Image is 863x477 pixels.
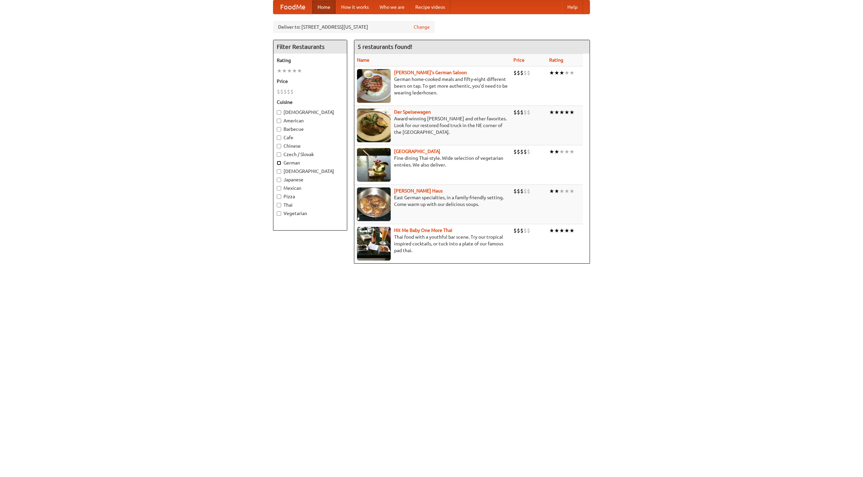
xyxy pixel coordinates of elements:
li: $ [524,187,527,195]
label: Mexican [277,185,344,191]
label: Cafe [277,134,344,141]
input: Chinese [277,144,281,148]
li: ★ [297,67,302,74]
a: Change [414,24,430,30]
h4: Filter Restaurants [273,40,347,54]
li: $ [287,88,290,95]
li: ★ [569,109,574,116]
li: ★ [559,148,564,155]
li: $ [520,227,524,234]
input: Cafe [277,136,281,140]
b: Der Speisewagen [394,109,431,115]
li: ★ [559,69,564,77]
li: $ [517,227,520,234]
label: Czech / Slovak [277,151,344,158]
label: [DEMOGRAPHIC_DATA] [277,109,344,116]
a: Help [562,0,583,14]
img: speisewagen.jpg [357,109,391,142]
li: ★ [549,109,554,116]
p: Award-winning [PERSON_NAME] and other favorites. Look for our restored food truck in the NE corne... [357,115,508,136]
li: $ [513,109,517,116]
a: FoodMe [273,0,312,14]
li: ★ [569,227,574,234]
li: ★ [282,67,287,74]
img: satay.jpg [357,148,391,182]
label: Pizza [277,193,344,200]
li: ★ [549,148,554,155]
li: ★ [549,187,554,195]
li: $ [513,69,517,77]
label: German [277,159,344,166]
li: $ [513,187,517,195]
li: ★ [564,69,569,77]
label: American [277,117,344,124]
li: $ [527,227,530,234]
li: ★ [559,187,564,195]
p: Fine dining Thai-style. Wide selection of vegetarian entrées. We also deliver. [357,155,508,168]
input: Japanese [277,178,281,182]
input: Mexican [277,186,281,190]
p: East German specialties, in a family-friendly setting. Come warm up with our delicious soups. [357,194,508,208]
label: Barbecue [277,126,344,132]
li: $ [517,69,520,77]
a: Rating [549,57,563,63]
label: [DEMOGRAPHIC_DATA] [277,168,344,175]
li: $ [527,187,530,195]
li: $ [520,148,524,155]
a: Name [357,57,369,63]
a: [GEOGRAPHIC_DATA] [394,149,440,154]
a: [PERSON_NAME] Haus [394,188,443,193]
a: [PERSON_NAME]'s German Saloon [394,70,467,75]
p: Thai food with a youthful bar scene. Try our tropical inspired cocktails, or tuck into a plate of... [357,234,508,254]
input: Vegetarian [277,211,281,216]
h5: Price [277,78,344,85]
li: ★ [569,187,574,195]
li: $ [524,148,527,155]
li: ★ [554,69,559,77]
input: Thai [277,203,281,207]
label: Japanese [277,176,344,183]
img: kohlhaus.jpg [357,187,391,221]
h5: Rating [277,57,344,64]
li: $ [284,88,287,95]
input: German [277,161,281,165]
input: Barbecue [277,127,281,131]
li: ★ [559,109,564,116]
li: ★ [559,227,564,234]
li: $ [520,187,524,195]
li: ★ [569,69,574,77]
input: Pizza [277,195,281,199]
li: $ [524,109,527,116]
li: $ [277,88,280,95]
li: ★ [564,109,569,116]
a: Hit Me Baby One More Thai [394,228,452,233]
a: Price [513,57,525,63]
li: $ [513,148,517,155]
li: ★ [554,148,559,155]
li: ★ [549,69,554,77]
label: Vegetarian [277,210,344,217]
input: Czech / Slovak [277,152,281,157]
li: ★ [564,187,569,195]
li: $ [524,69,527,77]
li: $ [527,109,530,116]
li: $ [517,109,520,116]
li: ★ [554,227,559,234]
li: ★ [549,227,554,234]
li: ★ [564,227,569,234]
li: $ [527,148,530,155]
img: esthers.jpg [357,69,391,103]
li: $ [520,109,524,116]
li: ★ [554,109,559,116]
h5: Cuisine [277,99,344,106]
li: ★ [564,148,569,155]
li: $ [513,227,517,234]
li: $ [280,88,284,95]
p: German home-cooked meals and fifty-eight different beers on tap. To get more authentic, you'd nee... [357,76,508,96]
li: $ [524,227,527,234]
div: Deliver to: [STREET_ADDRESS][US_STATE] [273,21,435,33]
